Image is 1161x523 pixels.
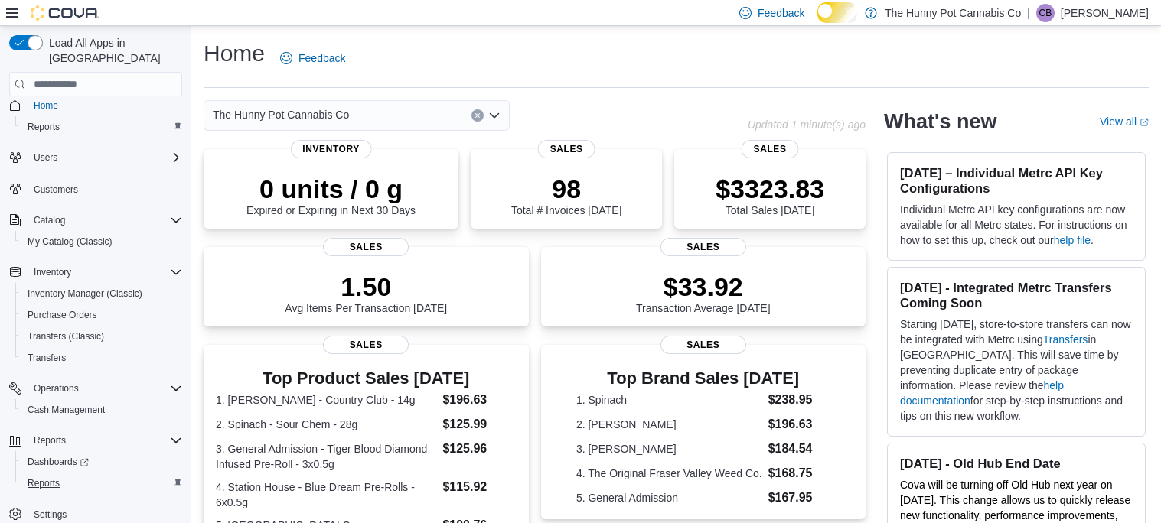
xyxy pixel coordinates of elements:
dt: 4. Station House - Blue Dream Pre-Rolls - 6x0.5g [216,479,436,510]
img: Cova [31,5,99,21]
span: Cash Management [21,401,182,419]
a: Dashboards [21,453,95,471]
span: Reports [34,434,66,447]
h3: [DATE] - Integrated Metrc Transfers Coming Soon [900,280,1133,310]
button: My Catalog (Classic) [15,231,188,252]
a: Feedback [274,43,351,73]
button: Purchase Orders [15,304,188,326]
a: Inventory Manager (Classic) [21,284,148,303]
p: Individual Metrc API key configurations are now available for all Metrc states. For instructions ... [900,202,1133,248]
h3: [DATE] - Old Hub End Date [900,456,1133,471]
span: Users [34,151,57,164]
div: Total # Invoices [DATE] [511,174,621,216]
input: Dark Mode [817,2,857,22]
button: Transfers (Classic) [15,326,188,347]
div: Total Sales [DATE] [716,174,824,216]
span: Catalog [34,214,65,226]
span: Sales [323,336,409,354]
dt: 1. Spinach [576,392,762,408]
span: Transfers (Classic) [28,330,104,343]
span: Dark Mode [817,23,818,24]
button: Reports [3,430,188,451]
button: Inventory [3,261,188,283]
dd: $196.63 [768,415,830,434]
p: $33.92 [636,271,771,302]
p: 1.50 [285,271,447,302]
button: Transfers [15,347,188,369]
button: Operations [28,379,85,398]
button: Inventory [28,263,77,281]
a: Home [28,96,64,115]
span: Operations [28,379,182,398]
span: Sales [660,238,746,256]
div: Expired or Expiring in Next 30 Days [246,174,416,216]
span: Purchase Orders [21,306,182,324]
span: Sales [742,140,799,158]
span: Customers [34,184,78,196]
a: Transfers (Classic) [21,327,110,346]
h3: Top Brand Sales [DATE] [576,369,830,388]
a: Cash Management [21,401,111,419]
p: $3323.83 [716,174,824,204]
span: Feedback [758,5,804,21]
span: Sales [323,238,409,256]
div: Avg Items Per Transaction [DATE] [285,271,447,314]
p: 98 [511,174,621,204]
span: CB [1039,4,1052,22]
dt: 2. Spinach - Sour Chem - 28g [216,417,436,432]
a: My Catalog (Classic) [21,232,119,251]
p: [PERSON_NAME] [1061,4,1149,22]
div: Transaction Average [DATE] [636,271,771,314]
dd: $238.95 [768,391,830,409]
span: Feedback [298,50,345,66]
span: Dashboards [21,453,182,471]
dt: 1. [PERSON_NAME] - Country Club - 14g [216,392,436,408]
dt: 3. [PERSON_NAME] [576,441,762,456]
p: Updated 1 minute(s) ago [748,119,866,131]
span: Transfers [28,352,66,364]
button: Reports [15,473,188,494]
span: Inventory [28,263,182,281]
button: Catalog [3,210,188,231]
span: Inventory [34,266,71,278]
h1: Home [204,38,265,69]
button: Customers [3,177,188,200]
p: The Hunny Pot Cannabis Co [885,4,1021,22]
button: Catalog [28,211,71,229]
button: Home [3,94,188,116]
span: Operations [34,382,79,395]
span: Reports [21,118,182,136]
span: Purchase Orders [28,309,97,321]
a: Reports [21,474,66,492]
p: Starting [DATE], store-to-store transfers can now be integrated with Metrc using in [GEOGRAPHIC_D... [900,317,1133,424]
h3: [DATE] – Individual Metrc API Key Configurations [900,165,1133,196]
span: Inventory Manager (Classic) [28,287,142,300]
a: Purchase Orders [21,306,103,324]
span: Inventory [290,140,372,158]
dd: $184.54 [768,440,830,458]
h3: Top Product Sales [DATE] [216,369,517,388]
p: 0 units / 0 g [246,174,416,204]
span: Reports [28,431,182,450]
span: Reports [21,474,182,492]
span: Sales [538,140,595,158]
span: Cash Management [28,404,105,416]
svg: External link [1140,118,1149,127]
span: Home [28,96,182,115]
a: Dashboards [15,451,188,473]
span: Catalog [28,211,182,229]
span: Reports [28,121,60,133]
a: View allExternal link [1100,115,1149,128]
span: Settings [34,508,67,521]
button: Open list of options [488,109,501,122]
span: Sales [660,336,746,354]
a: Reports [21,118,66,136]
span: Customers [28,179,182,198]
dd: $168.75 [768,464,830,482]
a: Transfers [1043,333,1088,346]
dd: $125.96 [442,440,516,458]
span: Reports [28,477,60,489]
span: Users [28,148,182,167]
a: help file [1054,234,1091,246]
button: Cash Management [15,399,188,421]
